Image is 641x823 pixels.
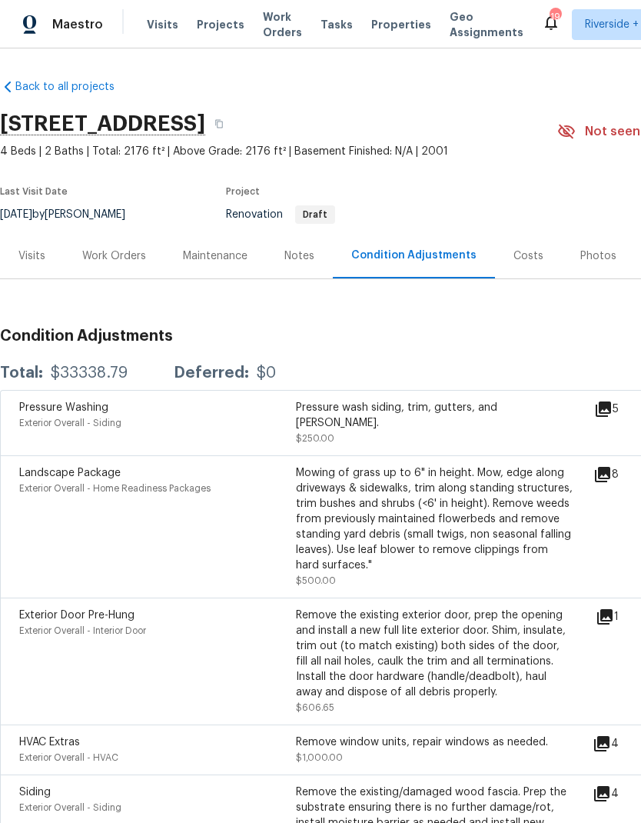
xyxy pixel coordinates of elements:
[263,9,302,40] span: Work Orders
[19,626,146,635] span: Exterior Overall - Interior Door
[19,737,80,748] span: HVAC Extras
[19,484,211,493] span: Exterior Overall - Home Readiness Packages
[51,365,128,381] div: $33338.79
[226,209,335,220] span: Renovation
[19,468,121,478] span: Landscape Package
[147,17,178,32] span: Visits
[19,787,51,798] span: Siding
[205,110,233,138] button: Copy Address
[296,608,573,700] div: Remove the existing exterior door, prep the opening and install a new full lite exterior door. Sh...
[296,576,336,585] span: $500.00
[18,248,45,264] div: Visits
[284,248,314,264] div: Notes
[19,418,121,428] span: Exterior Overall - Siding
[19,610,135,621] span: Exterior Door Pre-Hung
[580,248,616,264] div: Photos
[371,17,431,32] span: Properties
[257,365,276,381] div: $0
[297,210,334,219] span: Draft
[513,248,543,264] div: Costs
[82,248,146,264] div: Work Orders
[19,753,118,762] span: Exterior Overall - HVAC
[226,187,260,196] span: Project
[550,9,560,25] div: 19
[174,365,249,381] div: Deferred:
[296,400,573,431] div: Pressure wash siding, trim, gutters, and [PERSON_NAME].
[19,402,108,413] span: Pressure Washing
[296,735,573,750] div: Remove window units, repair windows as needed.
[52,17,103,32] span: Maestro
[19,803,121,812] span: Exterior Overall - Siding
[351,248,477,263] div: Condition Adjustments
[296,434,334,443] span: $250.00
[320,19,353,30] span: Tasks
[296,465,573,573] div: Mowing of grass up to 6" in height. Mow, edge along driveways & sidewalks, trim along standing st...
[296,753,343,762] span: $1,000.00
[183,248,247,264] div: Maintenance
[450,9,523,40] span: Geo Assignments
[296,703,334,712] span: $606.65
[197,17,244,32] span: Projects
